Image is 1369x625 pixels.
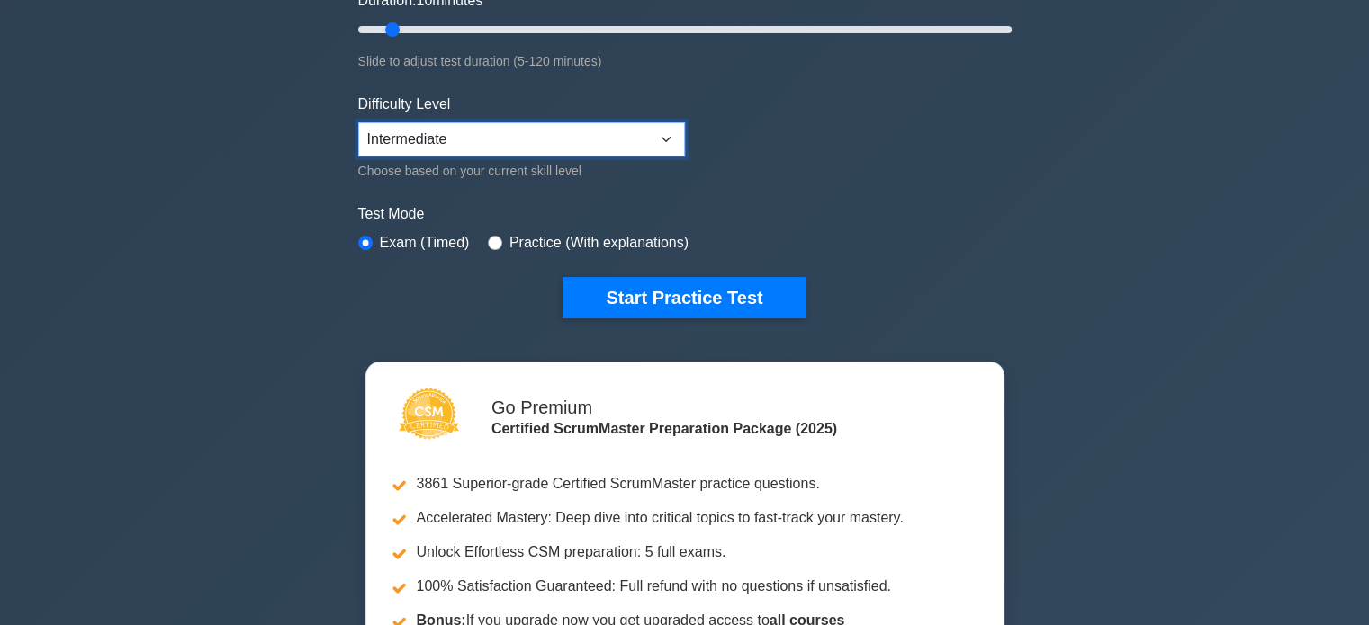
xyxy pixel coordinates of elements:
[358,50,1012,72] div: Slide to adjust test duration (5-120 minutes)
[509,232,689,254] label: Practice (With explanations)
[358,203,1012,225] label: Test Mode
[563,277,806,318] button: Start Practice Test
[358,160,685,182] div: Choose based on your current skill level
[358,94,451,115] label: Difficulty Level
[380,232,470,254] label: Exam (Timed)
